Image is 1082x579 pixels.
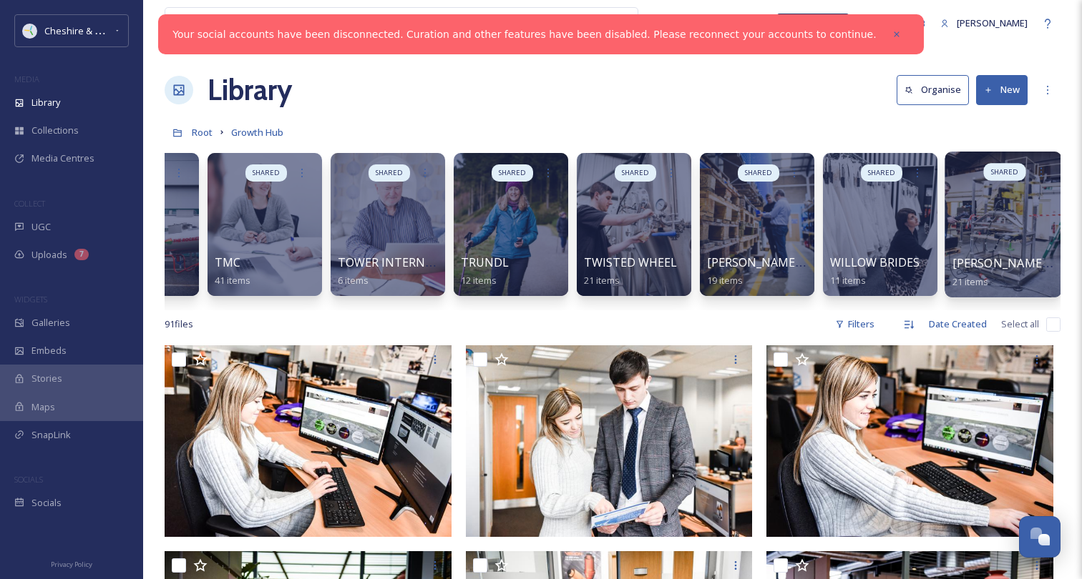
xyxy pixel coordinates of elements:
[74,249,89,260] div: 7
[31,344,67,357] span: Embeds
[31,248,67,262] span: Uploads
[933,9,1035,37] a: [PERSON_NAME]
[584,274,620,287] span: 21 items
[338,254,475,270] span: TOWER INTERNATIONAL
[14,74,39,84] span: MEDIA
[547,9,630,37] a: View all files
[23,24,37,38] img: lep.png
[231,126,283,139] span: Growth Hub
[31,220,51,234] span: UGC
[192,126,213,139] span: Root
[31,152,94,165] span: Media Centres
[31,400,55,414] span: Maps
[231,124,283,141] a: Growth Hub
[828,310,882,338] div: Filters
[253,168,280,178] span: SHARED
[44,24,160,37] span: Cheshire & Warrington LEP
[957,16,1028,29] span: [PERSON_NAME]
[14,474,43,485] span: SOCIALS
[897,75,969,104] button: Organise
[31,124,79,137] span: Collections
[198,8,495,39] input: Search your library
[461,256,509,287] a: TRUNDL12 items
[1001,317,1039,331] span: Select all
[338,274,369,287] span: 6 items
[215,256,250,287] a: TMC41 items
[707,256,914,287] a: [PERSON_NAME][GEOGRAPHIC_DATA]19 items
[208,69,292,112] a: Library
[338,256,475,287] a: TOWER INTERNATIONAL6 items
[215,254,240,270] span: TMC
[31,96,60,109] span: Library
[952,274,989,287] span: 21 items
[31,372,62,385] span: Stories
[897,75,976,104] a: Organise
[991,167,1019,177] span: SHARED
[31,496,62,510] span: Socials
[976,75,1028,104] button: New
[830,254,920,270] span: WILLOW BRIDES
[499,168,526,178] span: SHARED
[1019,516,1061,558] button: Open Chat
[707,254,914,270] span: [PERSON_NAME][GEOGRAPHIC_DATA]
[165,345,452,537] img: Resist 6.jpg
[376,168,403,178] span: SHARED
[622,168,649,178] span: SHARED
[868,168,895,178] span: SHARED
[51,555,92,572] a: Privacy Policy
[172,27,876,42] a: Your social accounts have been disconnected. Curation and other features have been disabled. Plea...
[51,560,92,569] span: Privacy Policy
[192,124,213,141] a: Root
[31,428,71,442] span: SnapLink
[584,256,677,287] a: TWISTED WHEEL21 items
[215,274,250,287] span: 41 items
[466,345,753,537] img: Resist 3.jpg
[584,254,677,270] span: TWISTED WHEEL
[14,294,47,305] span: WIDGETS
[31,316,70,330] span: Galleries
[461,254,509,270] span: TRUNDL
[830,256,920,287] a: WILLOW BRIDES11 items
[14,198,45,209] span: COLLECT
[922,310,994,338] div: Date Created
[766,345,1053,537] img: Resist 5.jpg
[745,168,772,178] span: SHARED
[830,274,866,287] span: 11 items
[707,274,743,287] span: 19 items
[461,274,497,287] span: 12 items
[165,317,193,331] span: 91 file s
[777,14,849,34] a: What's New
